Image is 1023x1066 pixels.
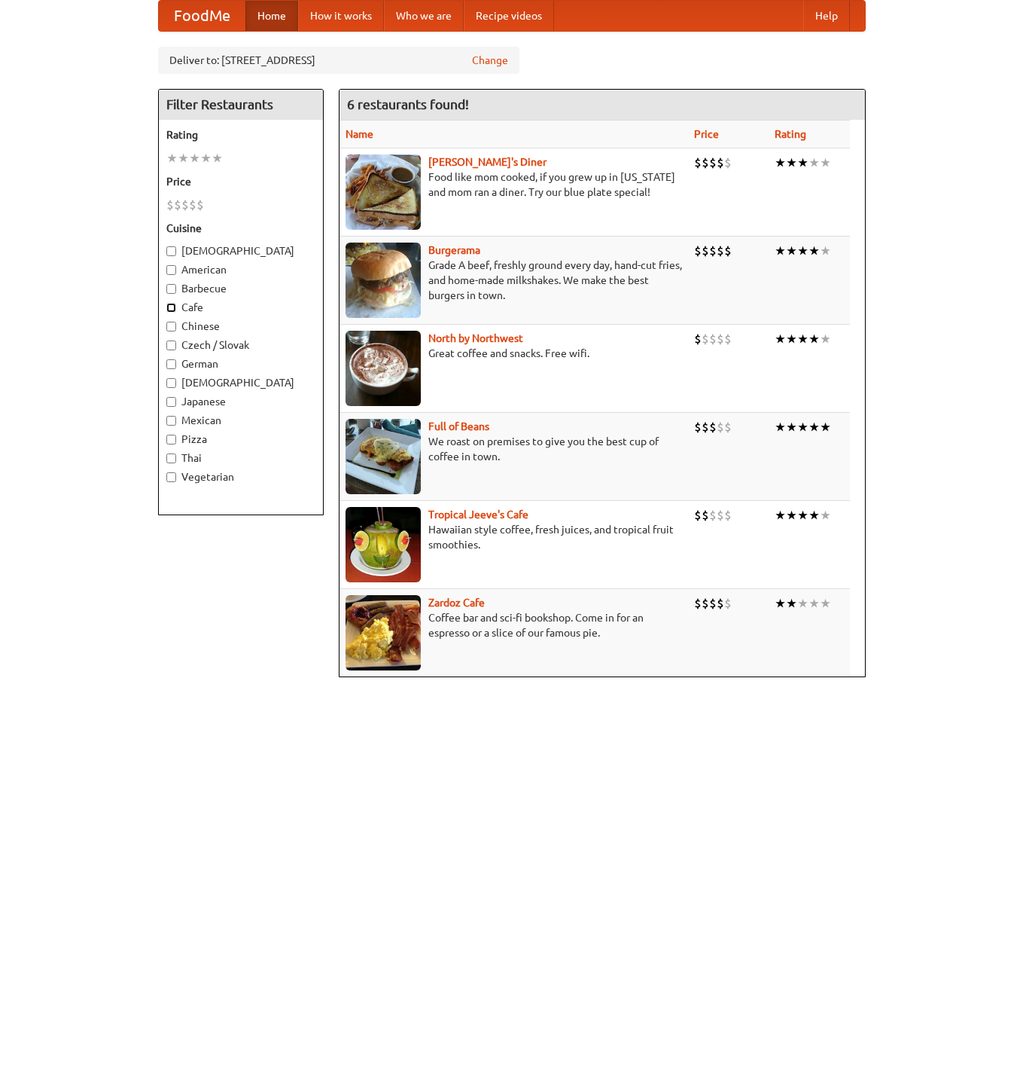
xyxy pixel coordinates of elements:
[428,597,485,609] a: Zardoz Cafe
[166,319,315,334] label: Chinese
[428,332,523,344] a: North by Northwest
[346,243,421,318] img: burgerama.jpg
[166,300,315,315] label: Cafe
[346,419,421,494] img: beans.jpg
[709,243,717,259] li: $
[724,595,732,612] li: $
[166,265,176,275] input: American
[166,359,176,369] input: German
[347,97,469,111] ng-pluralize: 6 restaurants found!
[166,378,176,388] input: [DEMOGRAPHIC_DATA]
[775,419,786,435] li: ★
[189,197,196,213] li: $
[709,507,717,524] li: $
[166,246,176,256] input: [DEMOGRAPHIC_DATA]
[820,243,831,259] li: ★
[298,1,384,31] a: How it works
[428,420,489,432] a: Full of Beans
[820,331,831,347] li: ★
[775,507,786,524] li: ★
[775,154,786,171] li: ★
[786,331,797,347] li: ★
[346,507,421,582] img: jeeves.jpg
[166,451,315,466] label: Thai
[189,150,200,166] li: ★
[724,331,732,347] li: $
[724,507,732,524] li: $
[384,1,464,31] a: Who we are
[346,595,421,670] img: zardoz.jpg
[166,394,315,409] label: Japanese
[702,331,709,347] li: $
[702,507,709,524] li: $
[808,595,820,612] li: ★
[346,346,682,361] p: Great coffee and snacks. Free wifi.
[166,469,315,484] label: Vegetarian
[797,243,808,259] li: ★
[786,595,797,612] li: ★
[212,150,223,166] li: ★
[166,472,176,482] input: Vegetarian
[346,331,421,406] img: north.jpg
[472,53,508,68] a: Change
[166,322,176,331] input: Chinese
[245,1,298,31] a: Home
[709,595,717,612] li: $
[797,507,808,524] li: ★
[166,432,315,447] label: Pizza
[717,595,724,612] li: $
[166,435,176,444] input: Pizza
[166,341,176,350] input: Czech / Slovak
[717,331,724,347] li: $
[196,197,204,213] li: $
[694,154,702,171] li: $
[166,338,315,353] label: Czech / Slovak
[717,154,724,171] li: $
[820,154,831,171] li: ★
[808,331,820,347] li: ★
[694,595,702,612] li: $
[428,244,480,256] a: Burgerama
[428,156,547,168] a: [PERSON_NAME]'s Diner
[775,331,786,347] li: ★
[159,1,245,31] a: FoodMe
[166,416,176,426] input: Mexican
[159,90,323,120] h4: Filter Restaurants
[724,154,732,171] li: $
[166,262,315,277] label: American
[797,419,808,435] li: ★
[775,595,786,612] li: ★
[724,419,732,435] li: $
[181,197,189,213] li: $
[166,243,315,258] label: [DEMOGRAPHIC_DATA]
[717,243,724,259] li: $
[820,595,831,612] li: ★
[694,507,702,524] li: $
[709,331,717,347] li: $
[346,522,682,552] p: Hawaiian style coffee, fresh juices, and tropical fruit smoothies.
[428,509,528,521] b: Tropical Jeeve's Cafe
[166,413,315,428] label: Mexican
[702,595,709,612] li: $
[702,154,709,171] li: $
[166,356,315,371] label: German
[786,419,797,435] li: ★
[797,331,808,347] li: ★
[166,375,315,390] label: [DEMOGRAPHIC_DATA]
[166,197,174,213] li: $
[166,174,315,189] h5: Price
[797,154,808,171] li: ★
[694,419,702,435] li: $
[174,197,181,213] li: $
[820,419,831,435] li: ★
[803,1,850,31] a: Help
[775,128,806,140] a: Rating
[694,128,719,140] a: Price
[808,419,820,435] li: ★
[717,419,724,435] li: $
[166,397,176,407] input: Japanese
